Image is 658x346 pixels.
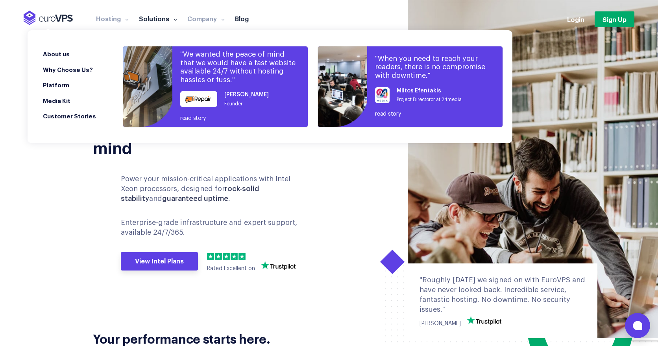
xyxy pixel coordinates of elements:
[397,96,462,103] div: Project Directoror at 24media
[420,321,461,326] span: [PERSON_NAME]
[625,313,650,338] button: Open chat window
[134,15,182,22] a: Solutions
[238,253,246,260] img: 5
[37,108,118,124] a: Customer Stories
[180,50,296,84] h5: "We wanted the peace of mind that we would have a fast website available 24/7 without hosting has...
[223,253,230,260] img: 3
[567,15,584,24] a: Login
[180,114,296,123] a: read story
[91,15,134,22] a: Hosting
[121,174,307,204] p: Power your mission-critical applications with Intel Xeon processors, designed for and .
[215,253,222,260] img: 2
[595,11,634,27] a: Sign Up
[121,185,259,202] b: rock-solid stability
[375,110,491,119] a: read story
[24,11,73,25] img: EuroVPS
[37,93,118,109] a: Media Kit
[231,253,238,260] img: 4
[37,46,118,62] a: About us
[420,275,586,315] div: "Roughly [DATE] we signed on with EuroVPS and have never looked back. Incredible service, fantast...
[93,330,283,346] h2: Your performance starts here.
[93,96,323,157] div: VPS Hosting engineered for performance and peace of mind
[224,90,269,100] div: [PERSON_NAME]
[37,77,118,93] a: Platform
[207,266,255,271] span: Rated Excellent on
[375,55,491,80] h5: "When you need to reach your readers, there is no compromise with downtime."
[121,252,198,271] a: View Intel Plans
[397,86,462,96] div: Miltos Efentakis
[207,253,214,260] img: 1
[182,15,230,22] a: Company
[121,218,307,237] p: Enterprise-grade infrastructure and expert support, available 24/7/365.
[37,62,118,77] a: Why Choose Us?
[162,195,228,202] b: guaranteed uptime
[230,15,254,22] a: Blog
[224,100,269,108] div: Founder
